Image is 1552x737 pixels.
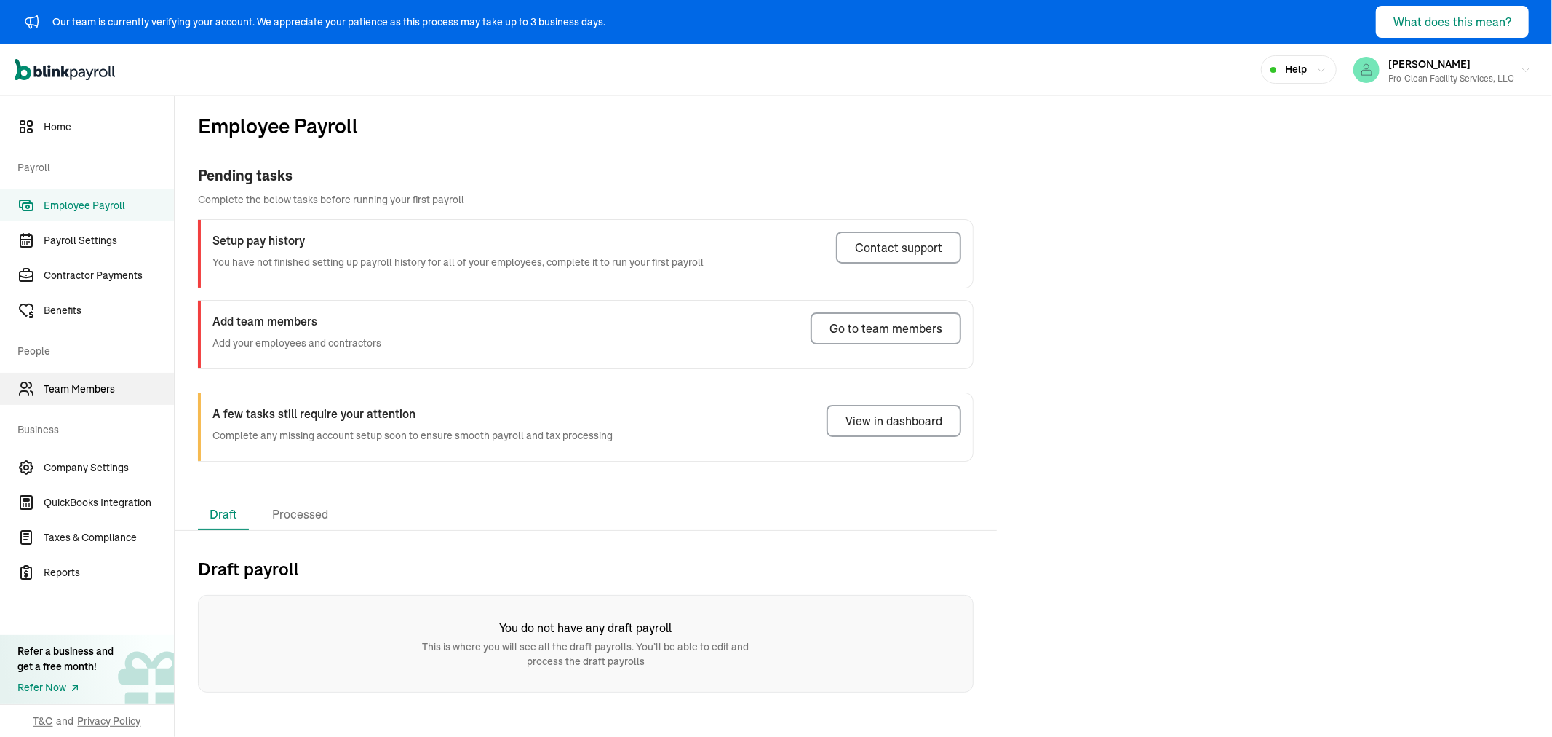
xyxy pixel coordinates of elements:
h2: Draft payroll [198,557,974,580]
button: [PERSON_NAME]Pro-Clean Facility Services, LLC [1348,52,1537,88]
div: Pending tasks [198,165,974,186]
h3: Add team members [212,312,381,330]
span: Benefits [44,303,174,318]
span: Taxes & Compliance [44,530,174,545]
button: What does this mean? [1376,6,1529,38]
p: Add your employees and contractors [212,336,381,351]
h6: You do not have any draft payroll [411,619,760,636]
h2: Employee Payroll [198,111,358,141]
p: You have not finished setting up payroll history for all of your employees, complete it to run yo... [212,255,704,270]
div: Our team is currently verifying your account. We appreciate your patience as this process may tak... [52,15,605,30]
button: View in dashboard [827,405,961,437]
span: Home [44,119,174,135]
div: View in dashboard [845,412,942,430]
div: Go to team members [829,320,942,337]
span: Payroll Settings [44,233,174,248]
button: Contact support [836,232,961,264]
div: Refer a business and get a free month! [17,644,114,674]
div: What does this mean? [1393,13,1511,31]
span: Privacy Policy [78,714,141,728]
span: T&C [33,714,53,728]
span: Reports [44,565,174,580]
iframe: Chat Widget [1310,580,1552,737]
span: Team Members [44,382,174,397]
button: Go to team members [811,312,961,344]
span: [PERSON_NAME] [1388,58,1471,71]
p: This is where you will see all the draft payrolls. You’ll be able to edit and process the draft p... [411,639,760,669]
a: Refer Now [17,680,114,695]
button: Help [1261,55,1337,84]
span: Company Settings [44,460,174,476]
span: Business [17,408,165,449]
h3: A few tasks still require your attention [212,405,613,422]
h3: Setup pay history [212,232,704,249]
span: Help [1285,62,1307,77]
nav: Global [15,49,115,91]
span: Contractor Payments [44,268,174,283]
span: QuickBooks Integration [44,495,174,511]
div: Pro-Clean Facility Services, LLC [1388,72,1514,85]
div: Contact support [855,239,942,256]
p: Complete any missing account setup soon to ensure smooth payroll and tax processing [212,428,613,444]
span: Complete the below tasks before running your first payroll [198,192,974,208]
li: Processed [260,500,340,530]
li: Draft [198,500,249,530]
span: Payroll [17,146,165,186]
span: Employee Payroll [44,198,174,213]
span: People [17,329,165,370]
